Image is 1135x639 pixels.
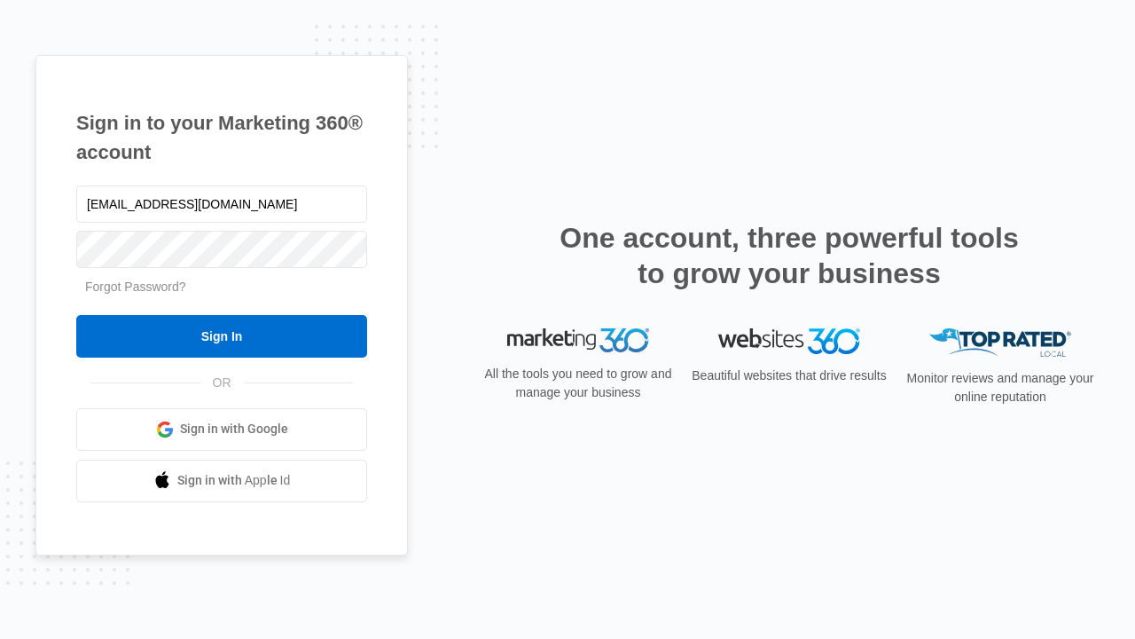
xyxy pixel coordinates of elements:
[85,280,186,294] a: Forgot Password?
[180,420,288,438] span: Sign in with Google
[76,315,367,358] input: Sign In
[507,328,649,353] img: Marketing 360
[901,369,1100,406] p: Monitor reviews and manage your online reputation
[690,367,888,385] p: Beautiful websites that drive results
[76,108,367,167] h1: Sign in to your Marketing 360® account
[479,365,677,402] p: All the tools you need to grow and manage your business
[76,408,367,451] a: Sign in with Google
[200,374,244,392] span: OR
[929,328,1071,358] img: Top Rated Local
[718,328,860,354] img: Websites 360
[76,185,367,223] input: Email
[76,460,367,502] a: Sign in with Apple Id
[177,471,291,490] span: Sign in with Apple Id
[554,220,1024,291] h2: One account, three powerful tools to grow your business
